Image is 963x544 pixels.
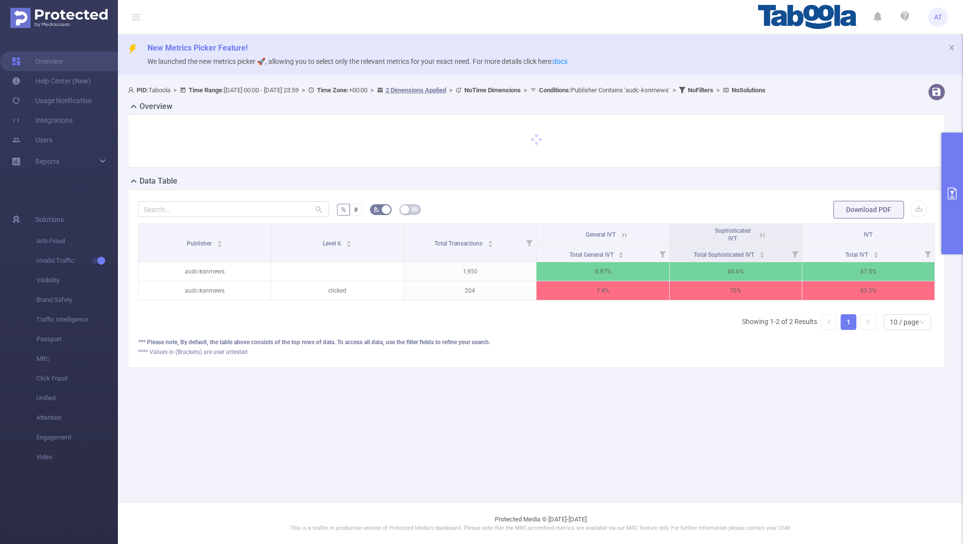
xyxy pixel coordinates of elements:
[137,86,148,94] b: PID:
[759,250,765,256] div: Sort
[139,281,271,300] p: audc-ksnrnews
[35,158,59,165] span: Reports
[821,314,837,330] li: Previous Page
[921,246,935,262] i: Filter menu
[845,251,870,258] span: Total IVT
[670,281,802,300] p: 76%
[865,319,871,325] i: icon: right
[346,239,352,242] i: icon: caret-up
[140,175,177,187] h2: Data Table
[412,206,418,212] i: icon: table
[569,251,615,258] span: Total General IVT
[890,315,919,329] div: 10 / page
[142,524,938,533] p: This is a stable, in production version of Protected Media's dashboard. Please note that the MRC ...
[323,240,342,247] span: Level 6
[404,262,536,281] p: 1,950
[688,86,713,94] b: No Filters
[170,86,180,94] span: >
[619,254,624,257] i: icon: caret-down
[147,43,248,53] span: New Metrics Picker Feature!
[553,57,567,65] a: docs
[36,408,118,428] span: Attention
[434,240,484,247] span: Total Transactions
[670,86,679,94] span: >
[618,250,624,256] div: Sort
[217,243,223,246] i: icon: caret-down
[919,319,925,326] i: icon: down
[12,110,73,130] a: Integrations
[841,315,856,329] a: 1
[874,254,879,257] i: icon: caret-down
[694,251,756,258] span: Total Sophisticated IVT
[128,44,138,54] i: icon: thunderbolt
[189,86,224,94] b: Time Range:
[354,206,358,214] span: #
[826,319,832,325] i: icon: left
[271,281,403,300] p: clicked
[670,262,802,281] p: 66.6%
[36,329,118,349] span: Passport
[404,281,536,300] p: 204
[346,243,352,246] i: icon: caret-down
[140,101,172,112] h2: Overview
[187,240,213,247] span: Publisher
[36,290,118,310] span: Brand Safety
[341,206,346,214] span: %
[217,239,223,245] div: Sort
[537,281,669,300] p: 7.4%
[539,86,571,94] b: Conditions :
[760,254,765,257] i: icon: caret-down
[10,8,108,28] img: Protected Media
[139,262,271,281] p: audc-ksnrnews
[299,86,308,94] span: >
[742,314,817,330] li: Showing 1-2 of 2 Results
[36,271,118,290] span: Visibility
[128,86,765,94] span: Taboola [DATE] 00:00 - [DATE] 23:59 +00:00
[36,369,118,388] span: Click Fraud
[36,251,118,271] span: Invalid Traffic
[948,42,955,53] button: icon: close
[732,86,765,94] b: No Solutions
[36,388,118,408] span: Unified
[36,428,118,447] span: Engagement
[464,86,521,94] b: No Time Dimensions
[118,502,963,544] footer: Protected Media © [DATE]-[DATE]
[934,7,942,27] span: AT
[446,86,455,94] span: >
[655,246,669,262] i: Filter menu
[948,44,955,51] i: icon: close
[860,314,876,330] li: Next Page
[373,206,379,212] i: icon: bg-colors
[537,262,669,281] p: 0.97%
[36,349,118,369] span: MRC
[12,52,63,71] a: Overview
[35,210,64,229] span: Solutions
[715,227,751,242] span: Sophisticated IVT
[138,338,935,347] div: *** Please note, By default, the table above consists of the top rows of data. To access all data...
[36,310,118,329] span: Traffic Intelligence
[788,246,802,262] i: Filter menu
[36,231,118,251] span: Anti-Fraud
[147,57,567,65] span: We launched the new metrics picker 🚀, allowing you to select only the relevant metrics for your e...
[521,86,530,94] span: >
[619,250,624,253] i: icon: caret-up
[586,231,616,238] span: General IVT
[12,91,92,110] a: Usage Notification
[386,86,446,94] u: 2 Dimensions Applied
[487,239,493,245] div: Sort
[841,314,856,330] li: 1
[138,348,935,356] div: **** Values in (Brackets) are user attested
[760,250,765,253] i: icon: caret-up
[128,87,137,93] i: icon: user
[488,239,493,242] i: icon: caret-up
[874,250,879,253] i: icon: caret-up
[713,86,723,94] span: >
[217,239,223,242] i: icon: caret-up
[539,86,670,94] span: Publisher Contains 'audc-ksnrnews'
[12,71,91,91] a: Help Center (New)
[317,86,349,94] b: Time Zone:
[488,243,493,246] i: icon: caret-down
[35,152,59,171] a: Reports
[802,262,935,281] p: 67.5%
[12,130,53,150] a: Users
